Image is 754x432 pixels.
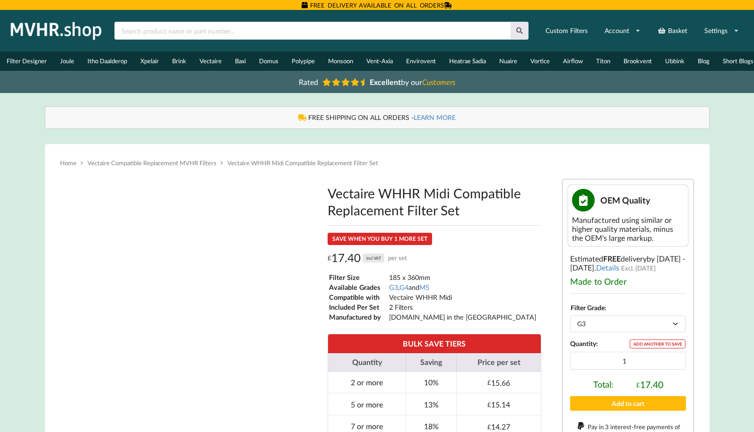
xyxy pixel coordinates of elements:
[406,353,456,372] th: Saving
[292,74,462,90] a: Rated Excellentby ourCustomers
[493,51,524,71] a: Nuaire
[571,304,605,312] label: Filter Grade
[285,51,321,71] a: Polypipe
[636,381,640,389] span: £
[329,303,388,312] td: Included Per Set
[389,293,537,302] td: Vectaire WHHR Midi
[389,303,537,312] td: 2 Filters
[659,51,691,71] a: Ubbink
[389,273,537,282] td: 185 x 360mm
[328,334,541,353] th: BULK SAVE TIERS
[593,379,614,390] span: Total:
[360,51,399,71] a: Vent-Axia
[329,273,388,282] td: Filter Size
[419,283,429,291] a: M5
[570,352,686,370] input: Product quantity
[363,254,384,263] div: incl VAT
[456,353,541,372] th: Price per set
[328,393,406,415] td: 5 or more
[227,159,378,167] span: Vectaire WHHR Midi Compatible Replacement Filter Set
[636,379,663,390] div: 17.40
[698,22,745,39] a: Settings
[328,251,407,265] div: 17.40
[487,423,491,431] span: £
[87,159,217,167] a: Vectaire Compatible Replacement MVHR Filters
[414,113,456,121] a: LEARN MORE
[389,313,537,322] td: [DOMAIN_NAME] in the [GEOGRAPHIC_DATA]
[556,51,589,71] a: Airflow
[114,22,511,40] input: Search product name or part number...
[487,401,491,408] span: £
[329,293,388,302] td: Compatible with
[53,51,81,71] a: Joule
[7,19,106,42] img: mvhr.shop.png
[193,51,228,71] a: Vectaire
[487,422,510,431] div: 14.27
[55,113,700,122] div: FREE SHIPPING ON ALL ORDERS -
[370,77,401,86] b: Excellent
[524,51,556,71] a: Vortice
[370,77,455,86] span: by our
[60,159,77,167] a: Home
[596,263,619,272] a: Details
[598,22,647,39] a: Account
[228,51,252,71] a: Baxi
[422,77,455,86] i: Customers
[399,283,408,291] a: G4
[81,51,134,71] a: Itho Daalderop
[329,283,388,292] td: Available Grades
[389,283,398,291] a: G3
[406,372,456,393] td: 10%
[651,22,693,39] a: Basket
[134,51,165,71] a: Xpelair
[570,396,686,411] button: Add to cart
[399,51,442,71] a: Envirovent
[389,283,537,292] td: , and
[570,254,685,272] span: by [DATE] - [DATE]
[328,233,432,245] div: SAVE WHEN YOU BUY 1 MORE SET
[539,22,594,39] a: Custom Filters
[621,264,656,272] span: Excl. [DATE]
[487,379,491,386] span: £
[691,51,716,71] a: Blog
[328,353,406,372] th: Quantity
[487,378,510,387] div: 15.66
[442,51,493,71] a: Heatrae Sadia
[328,372,406,393] td: 2 or more
[328,185,541,219] h1: Vectaire WHHR Midi Compatible Replacement Filter Set
[630,339,685,348] div: ADD ANOTHER TO SAVE
[603,254,621,263] b: FREE
[252,51,285,71] a: Domus
[589,51,617,71] a: Titon
[328,251,331,265] span: £
[570,276,686,287] div: Made to Order
[406,393,456,415] td: 13%
[572,215,684,242] div: Manufactured using similar or higher quality materials, minus the OEM's large markup.
[388,251,407,265] span: per set
[600,195,650,205] span: OEM Quality
[329,313,388,322] td: Manufactured by
[321,51,360,71] a: Monsoon
[617,51,659,71] a: Brookvent
[299,77,318,86] span: Rated
[165,51,193,71] a: Brink
[487,400,510,409] div: 15.14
